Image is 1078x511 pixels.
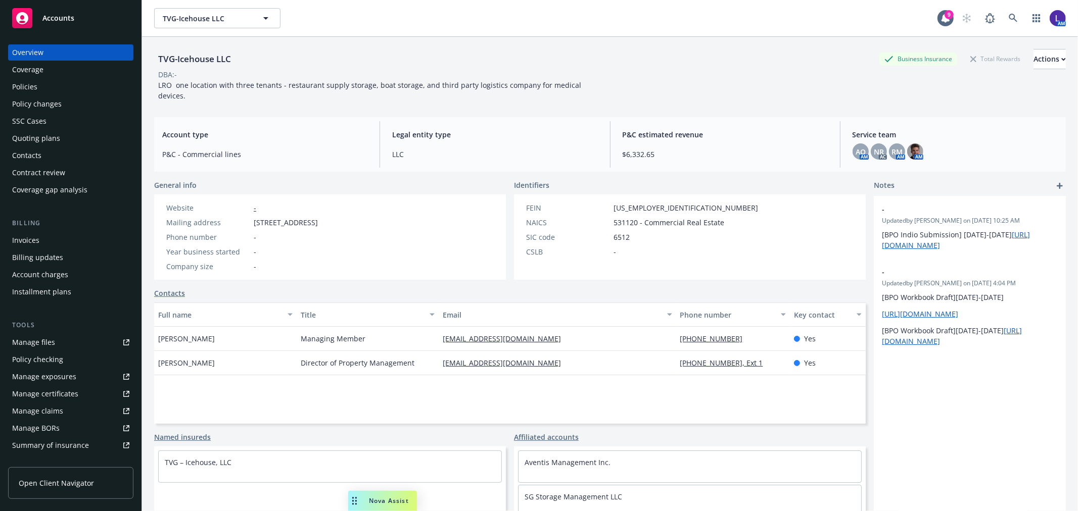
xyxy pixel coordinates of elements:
div: Actions [1034,49,1066,69]
span: [PERSON_NAME] [158,333,215,344]
button: TVG-Icehouse LLC [154,8,280,28]
div: Policy changes [12,96,62,112]
a: Invoices [8,232,133,248]
a: Start snowing [957,8,977,28]
a: [EMAIL_ADDRESS][DOMAIN_NAME] [443,358,569,368]
a: SSC Cases [8,113,133,129]
div: Phone number [166,232,250,242]
a: Policy changes [8,96,133,112]
a: Policies [8,79,133,95]
a: Manage exposures [8,369,133,385]
a: TVG – Icehouse, LLC [165,457,231,467]
p: [BPO Workbook Draft][DATE]-[DATE] [882,292,1058,302]
div: Billing updates [12,249,63,266]
span: Notes [874,180,895,192]
div: Title [301,310,424,320]
a: Affiliated accounts [514,432,579,442]
span: Nova Assist [369,496,409,505]
a: Switch app [1026,8,1047,28]
a: Contacts [154,288,185,298]
a: Billing updates [8,249,133,266]
div: SIC code [526,232,610,242]
div: Manage certificates [12,386,78,402]
a: Manage files [8,334,133,350]
div: FEIN [526,202,610,213]
div: Mailing address [166,217,250,228]
div: Year business started [166,246,250,257]
div: Drag to move [348,491,361,511]
a: Search [1003,8,1023,28]
a: Coverage gap analysis [8,182,133,198]
span: Open Client Navigator [19,478,94,488]
div: -Updatedby [PERSON_NAME] on [DATE] 10:25 AM[BPO Indio Submission] [DATE]-[DATE][URL][DOMAIN_NAME] [874,196,1066,259]
div: Business Insurance [879,53,957,65]
a: Manage claims [8,403,133,419]
div: 9 [945,10,954,19]
div: Phone number [680,310,775,320]
div: Contract review [12,165,65,181]
span: Managing Member [301,333,365,344]
span: Account type [162,129,367,140]
p: [BPO Indio Submission] [DATE]-[DATE] [882,229,1058,250]
span: - [254,261,256,272]
div: Company size [166,261,250,272]
span: - [254,232,256,242]
span: - [882,267,1032,277]
span: P&C - Commercial lines [162,149,367,160]
span: - [254,246,256,257]
div: Billing [8,218,133,228]
div: Invoices [12,232,39,248]
div: Quoting plans [12,130,60,146]
a: Policy checking [8,351,133,368]
span: Director of Property Management [301,357,414,368]
a: Account charges [8,267,133,283]
div: Coverage gap analysis [12,182,87,198]
div: Coverage [12,62,43,78]
a: Contract review [8,165,133,181]
button: Email [439,302,676,327]
button: Nova Assist [348,491,417,511]
div: Key contact [794,310,851,320]
span: Identifiers [514,180,549,190]
div: SSC Cases [12,113,46,129]
a: SG Storage Management LLC [525,492,622,501]
div: Email [443,310,661,320]
span: [US_EMPLOYER_IDENTIFICATION_NUMBER] [614,202,758,213]
button: Full name [154,302,297,327]
span: LLC [392,149,597,160]
a: Manage certificates [8,386,133,402]
div: Installment plans [12,284,71,300]
a: Accounts [8,4,133,32]
div: Total Rewards [965,53,1025,65]
span: Updated by [PERSON_NAME] on [DATE] 10:25 AM [882,216,1058,225]
span: [STREET_ADDRESS] [254,217,318,228]
div: -Updatedby [PERSON_NAME] on [DATE] 4:04 PM[BPO Workbook Draft][DATE]-[DATE][URL][DOMAIN_NAME][BPO... [874,259,1066,354]
a: - [254,203,256,213]
div: Tools [8,320,133,330]
div: Manage exposures [12,369,76,385]
span: RM [892,146,903,157]
a: Overview [8,44,133,61]
a: Summary of insurance [8,437,133,453]
span: NR [874,146,884,157]
div: NAICS [526,217,610,228]
a: Coverage [8,62,133,78]
span: Accounts [42,14,74,22]
span: Yes [804,357,816,368]
button: Title [297,302,439,327]
span: Legal entity type [392,129,597,140]
span: 6512 [614,232,630,242]
span: 531120 - Commercial Real Estate [614,217,724,228]
div: Full name [158,310,282,320]
div: Manage claims [12,403,63,419]
span: P&C estimated revenue [623,129,828,140]
span: Updated by [PERSON_NAME] on [DATE] 4:04 PM [882,279,1058,288]
div: Manage BORs [12,420,60,436]
span: General info [154,180,197,190]
a: [PHONE_NUMBER], Ext 1 [680,358,771,368]
a: [EMAIL_ADDRESS][DOMAIN_NAME] [443,334,569,343]
span: AO [856,146,866,157]
a: Manage BORs [8,420,133,436]
div: Policies [12,79,37,95]
button: Actions [1034,49,1066,69]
